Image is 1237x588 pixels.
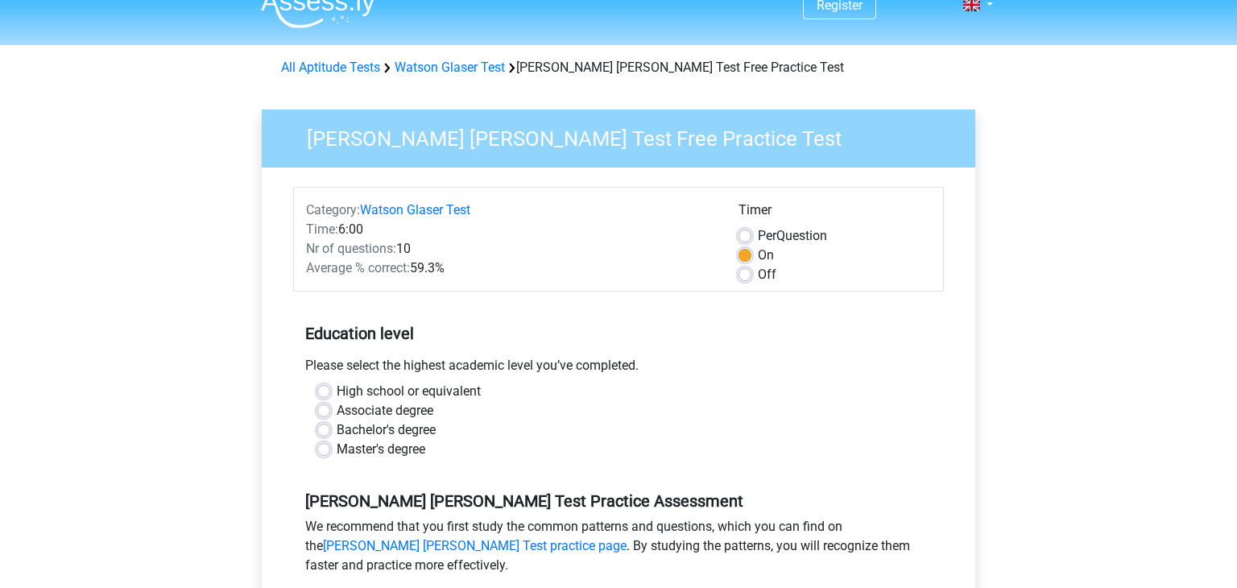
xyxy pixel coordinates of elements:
span: Per [758,228,776,243]
div: Timer [738,201,931,226]
label: High school or equivalent [337,382,481,401]
div: 6:00 [294,220,726,239]
a: Watson Glaser Test [395,60,505,75]
label: Bachelor's degree [337,420,436,440]
span: Nr of questions: [306,241,396,256]
div: 59.3% [294,259,726,278]
label: Associate degree [337,401,433,420]
div: We recommend that you first study the common patterns and questions, which you can find on the . ... [293,517,944,582]
label: Question [758,226,827,246]
label: Off [758,265,776,284]
h3: [PERSON_NAME] [PERSON_NAME] Test Free Practice Test [288,120,963,151]
span: Category: [306,202,360,217]
div: 10 [294,239,726,259]
span: Time: [306,222,338,237]
span: Average % correct: [306,260,410,275]
div: Please select the highest academic level you’ve completed. [293,356,944,382]
label: On [758,246,774,265]
div: [PERSON_NAME] [PERSON_NAME] Test Free Practice Test [275,58,962,77]
a: All Aptitude Tests [281,60,380,75]
h5: Education level [305,317,932,350]
label: Master's degree [337,440,425,459]
a: Watson Glaser Test [360,202,470,217]
a: [PERSON_NAME] [PERSON_NAME] Test practice page [323,538,627,553]
h5: [PERSON_NAME] [PERSON_NAME] Test Practice Assessment [305,491,932,511]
